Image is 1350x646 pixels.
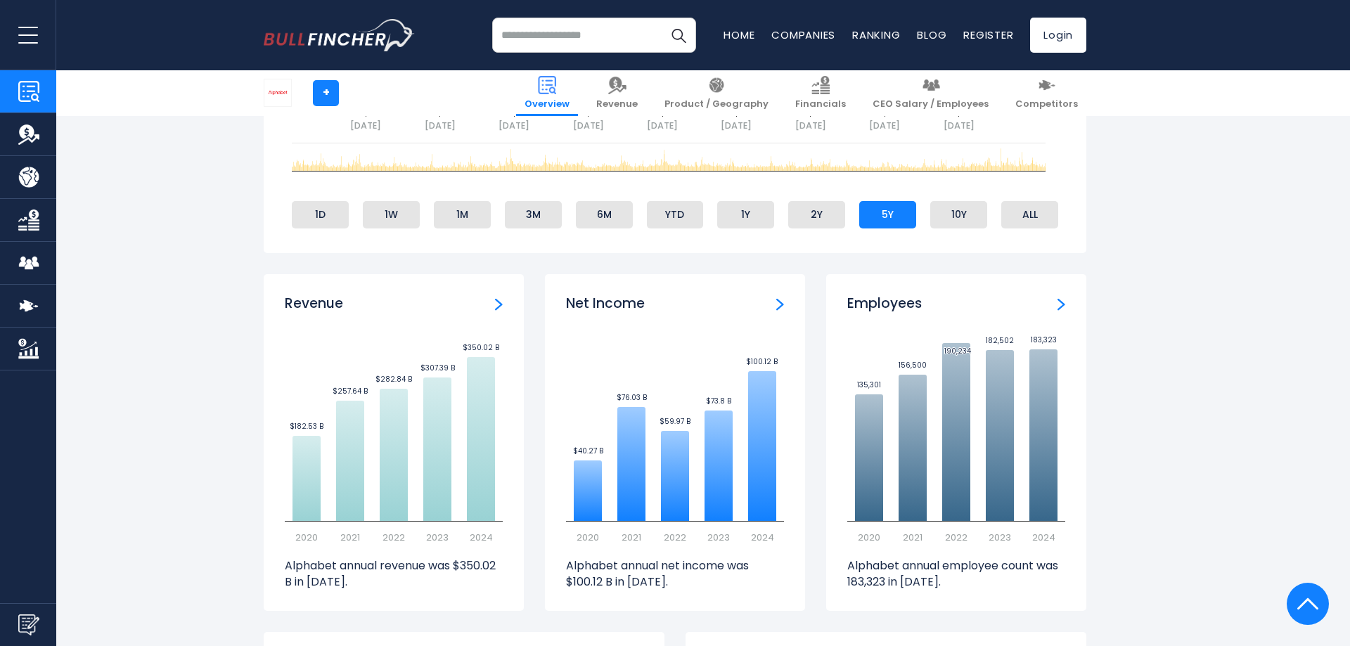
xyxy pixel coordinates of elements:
a: Ranking [852,27,900,42]
p: Alphabet annual revenue was $350.02 B in [DATE]. [285,558,503,590]
p: Alphabet annual employee count was 183,323 in [DATE]. [847,558,1065,590]
li: 10Y [930,201,987,228]
a: Overview [516,70,578,116]
button: Search [661,18,696,53]
text: 2023 [989,531,1011,544]
a: Blog [917,27,946,42]
text: 2020 [858,531,880,544]
a: Home [724,27,754,42]
h3: Employees [847,295,922,313]
a: Product / Geography [656,70,777,116]
text: $257.64 B [333,386,368,396]
text: 2021 [622,531,641,544]
a: Login [1030,18,1086,53]
li: 5Y [859,201,916,228]
a: Revenue [588,70,646,116]
a: Financials [787,70,854,116]
a: Competitors [1007,70,1086,116]
text: 182,502 [986,335,1014,346]
text: [DATE] [573,119,604,131]
text: $59.97 B [660,416,690,427]
text: 2020 [577,531,599,544]
a: Register [963,27,1013,42]
img: bullfincher logo [264,19,415,51]
text: [DATE] [721,119,752,131]
text: 2024 [1032,531,1055,544]
text: [DATE] [350,119,381,131]
text: 2022 [945,531,967,544]
text: 156,500 [899,360,927,370]
span: Product / Geography [664,98,769,110]
text: $100.12 B [746,356,778,367]
text: $350.02 B [463,342,499,353]
text: 2020 [295,531,318,544]
text: $307.39 B [420,363,455,373]
text: $76.03 B [617,392,647,403]
h3: Net Income [566,295,645,313]
li: 6M [576,201,633,228]
text: 2021 [340,531,360,544]
li: 3M [505,201,562,228]
span: Financials [795,98,846,110]
img: GOOGL logo [264,79,291,106]
text: [DATE] [869,119,900,131]
a: Revenue [495,295,503,311]
text: [DATE] [425,119,456,131]
text: 2024 [470,531,493,544]
text: 2022 [382,531,405,544]
li: 1M [434,201,491,228]
text: 2024 [751,531,774,544]
li: ALL [1001,201,1058,228]
text: [DATE] [795,119,826,131]
li: 1Y [717,201,774,228]
text: 183,323 [1031,335,1057,345]
a: CEO Salary / Employees [864,70,997,116]
a: Go to homepage [264,19,415,51]
text: $73.8 B [706,396,731,406]
text: 2023 [426,531,449,544]
a: + [313,80,339,106]
span: Revenue [596,98,638,110]
text: [DATE] [647,119,678,131]
span: CEO Salary / Employees [873,98,989,110]
h3: Revenue [285,295,343,313]
text: 2022 [664,531,686,544]
text: [DATE] [499,119,529,131]
a: Net income [776,295,784,311]
p: Alphabet annual net income was $100.12 B in [DATE]. [566,558,784,590]
span: Competitors [1015,98,1078,110]
li: 1D [292,201,349,228]
text: 190,234 [944,346,971,356]
li: YTD [647,201,704,228]
a: Employees [1057,295,1065,311]
text: $282.84 B [375,374,412,385]
li: 2Y [788,201,845,228]
text: $182.53 B [290,421,323,432]
text: $40.27 B [573,446,603,456]
text: 2023 [707,531,730,544]
li: 1W [363,201,420,228]
text: [DATE] [944,119,975,131]
span: Overview [525,98,570,110]
text: 135,301 [857,380,881,390]
text: 2021 [903,531,922,544]
a: Companies [771,27,835,42]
